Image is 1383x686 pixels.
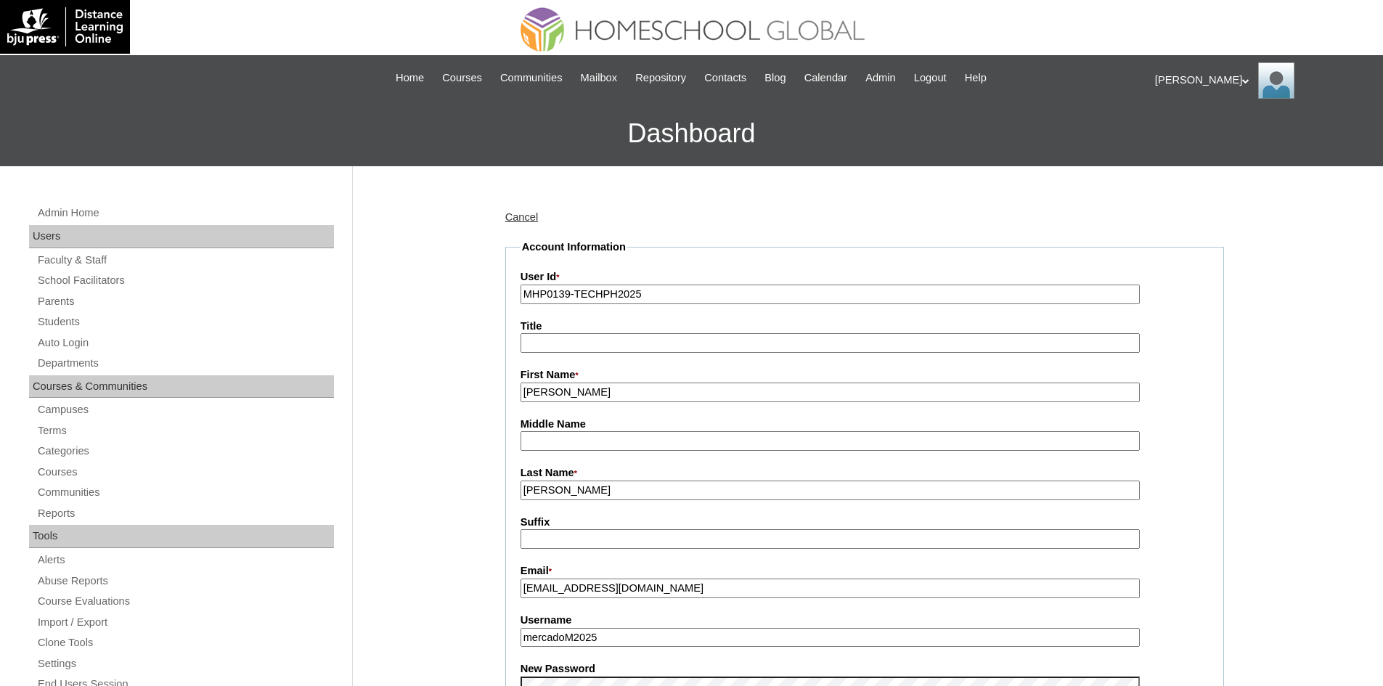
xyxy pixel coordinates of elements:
[36,551,334,569] a: Alerts
[581,70,618,86] span: Mailbox
[36,313,334,331] a: Students
[388,70,431,86] a: Home
[36,271,334,290] a: School Facilitators
[505,211,539,223] a: Cancel
[36,483,334,502] a: Communities
[29,525,334,548] div: Tools
[858,70,903,86] a: Admin
[521,613,1209,628] label: Username
[7,101,1376,166] h3: Dashboard
[36,401,334,419] a: Campuses
[1155,62,1368,99] div: [PERSON_NAME]
[797,70,854,86] a: Calendar
[36,613,334,632] a: Import / Export
[36,592,334,611] a: Course Evaluations
[574,70,625,86] a: Mailbox
[36,334,334,352] a: Auto Login
[36,463,334,481] a: Courses
[521,465,1209,481] label: Last Name
[521,417,1209,432] label: Middle Name
[865,70,896,86] span: Admin
[29,225,334,248] div: Users
[965,70,987,86] span: Help
[36,655,334,673] a: Settings
[396,70,424,86] span: Home
[36,204,334,222] a: Admin Home
[764,70,786,86] span: Blog
[521,661,1209,677] label: New Password
[704,70,746,86] span: Contacts
[521,269,1209,285] label: User Id
[36,442,334,460] a: Categories
[521,319,1209,334] label: Title
[36,572,334,590] a: Abuse Reports
[36,422,334,440] a: Terms
[914,70,947,86] span: Logout
[757,70,793,86] a: Blog
[36,634,334,652] a: Clone Tools
[635,70,686,86] span: Repository
[442,70,482,86] span: Courses
[697,70,754,86] a: Contacts
[36,354,334,372] a: Departments
[36,251,334,269] a: Faculty & Staff
[36,293,334,311] a: Parents
[7,7,123,46] img: logo-white.png
[521,563,1209,579] label: Email
[907,70,954,86] a: Logout
[521,515,1209,530] label: Suffix
[958,70,994,86] a: Help
[1258,62,1294,99] img: Ariane Ebuen
[521,240,627,255] legend: Account Information
[435,70,489,86] a: Courses
[36,505,334,523] a: Reports
[29,375,334,399] div: Courses & Communities
[500,70,563,86] span: Communities
[521,367,1209,383] label: First Name
[804,70,847,86] span: Calendar
[628,70,693,86] a: Repository
[493,70,570,86] a: Communities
